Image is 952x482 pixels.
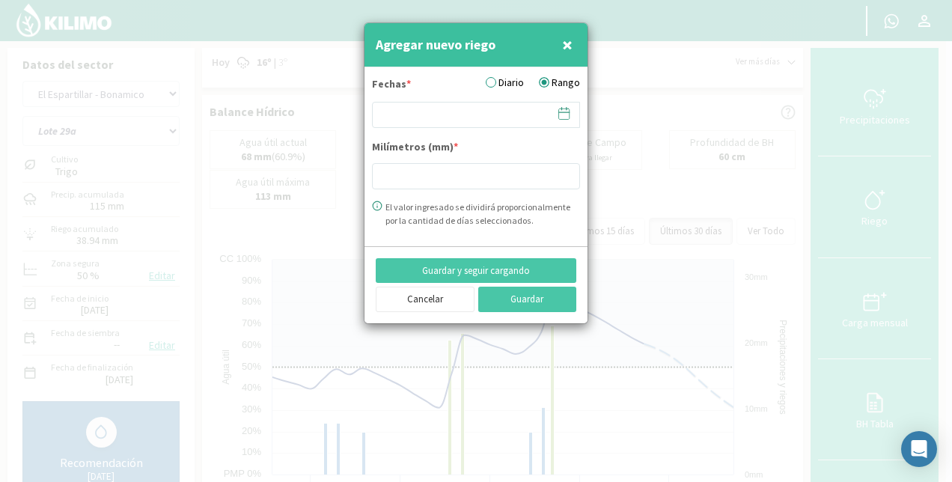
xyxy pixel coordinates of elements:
button: Guardar y seguir cargando [376,258,576,284]
button: Close [558,30,576,60]
label: Diario [486,75,524,91]
div: El valor ingresado se dividirá proporcionalmente por la cantidad de días seleccionados. [385,201,580,228]
label: Fechas [372,76,411,96]
label: Rango [539,75,580,91]
button: Guardar [478,287,577,312]
button: Cancelar [376,287,475,312]
label: Milímetros (mm) [372,139,458,159]
div: Open Intercom Messenger [901,431,937,467]
span: × [562,32,573,57]
h4: Agregar nuevo riego [376,34,495,55]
